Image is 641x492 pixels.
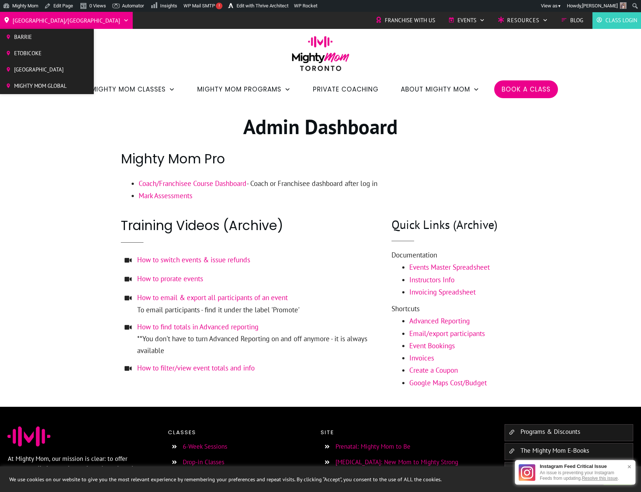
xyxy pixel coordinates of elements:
[14,48,67,59] span: Etobicoke
[14,80,67,92] span: Mighty Mom Global
[288,36,353,76] img: mightymom-logo-toronto
[409,275,455,284] a: Instructors Info
[197,83,291,96] a: Mighty Mom Programs
[376,15,435,26] a: Franchise with Us
[139,179,247,188] a: Coach/Franchisee Course Dashboard
[121,113,521,149] h1: Admin Dashboard
[137,322,258,331] a: How to find totals in Advanced reporting
[313,83,379,96] a: Private Coaching
[137,292,300,316] span: To email participants - find it under the label 'Promote'
[401,83,470,96] span: About Mighty Mom
[321,428,489,437] p: Site
[91,83,175,96] a: Mighty Mom Classes
[409,366,458,375] a: Create a Coupon
[502,83,551,96] a: Book a Class
[521,446,589,455] a: The Mighty Mom E-Books
[183,442,227,451] a: 6-Week Sessions
[168,428,314,437] p: Classes
[401,83,479,96] a: About Mighty Mom
[216,3,222,9] span: !
[14,64,67,75] span: [GEOGRAPHIC_DATA]
[498,15,548,26] a: Resources
[183,458,224,466] a: Drop-in Classes
[391,216,521,233] h3: Quick Links (Archive)
[561,15,583,26] a: Blog
[507,15,539,26] span: Resources
[91,83,166,96] span: Mighty Mom Classes
[139,191,192,200] a: Mark Assessments
[409,353,434,362] a: Invoices
[160,3,177,9] span: Insights
[13,14,120,26] span: [GEOGRAPHIC_DATA]/[GEOGRAPHIC_DATA]
[137,274,203,283] a: How to prorate events
[409,316,470,325] a: Advanced Reporting
[582,3,618,9] span: [PERSON_NAME]
[197,83,281,96] span: Mighty Mom Programs
[137,293,288,302] a: How to email & export all participants of an event
[582,476,618,481] a: Resolve this issue
[409,287,476,296] a: Invoicing Spreadsheet
[409,329,485,338] a: Email/export participants
[4,14,129,26] a: [GEOGRAPHIC_DATA]/[GEOGRAPHIC_DATA]
[7,426,50,446] img: Favicon Jessica Sennet Mighty Mom Prenatal Postpartum Mom & Baby Fitness Programs Toronto Ontario...
[519,464,535,481] img: Instagram Feed icon
[137,321,385,357] span: **You don't have to turn Advanced Reporting on and off anymore - it is always available
[137,255,250,264] a: How to switch events & issue refunds
[391,303,521,315] p: Shortcuts
[521,428,580,436] a: Programs & Discounts
[391,249,521,261] p: Documentation
[137,363,255,372] a: How to filter/view event totals and info
[605,15,637,26] span: Class Login
[385,15,435,26] span: Franchise with Us
[121,150,521,177] h2: Mighty Mom Pro
[14,31,67,43] span: Barrie
[570,15,583,26] span: Blog
[121,216,385,235] h2: Training Videos (Archive)
[457,15,476,26] span: Events
[596,15,637,26] a: Class Login
[409,263,490,272] a: Events Master Spreadsheet
[9,476,445,483] div: We use cookies on our website to give you the most relevant experience by remembering your prefer...
[409,378,487,387] a: Google Maps Cost/Budget
[624,459,635,474] div: ×
[336,458,458,466] a: [MEDICAL_DATA]: New Mom to Mighty Strong
[409,341,455,350] a: Event Bookings
[540,470,624,481] p: An issue is preventing your Instagram Feeds from updating. .
[448,15,485,26] a: Events
[558,4,561,9] span: ▼
[540,464,624,469] h3: Instagram Feed Critical Issue
[139,177,521,190] li: - Coach or Franchisee dashboard after log in
[336,442,410,451] a: Prenatal: Mighty Mom to Be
